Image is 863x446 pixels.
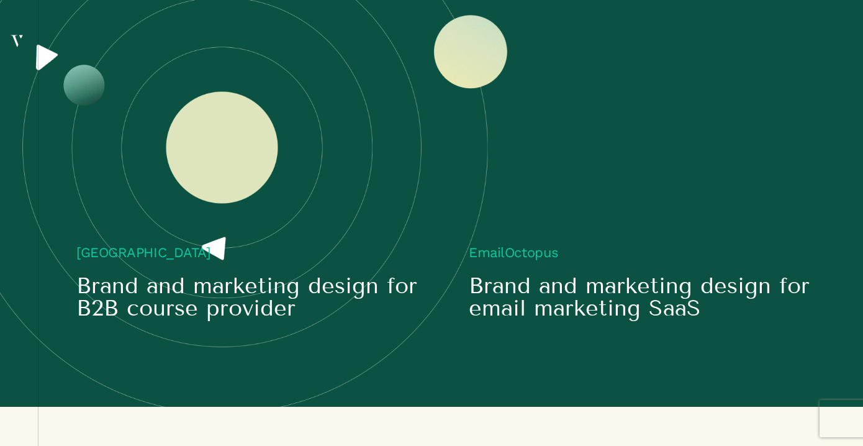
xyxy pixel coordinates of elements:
[469,275,824,319] h5: Brand and marketing design for email marketing SaaS
[76,246,431,260] h6: [GEOGRAPHIC_DATA]
[76,43,431,319] a: [GEOGRAPHIC_DATA] Brand and marketing design for B2B course provider
[469,43,824,319] a: EmailOctopus Brand and marketing design for email marketing SaaS
[76,275,431,319] h5: Brand and marketing design for B2B course provider
[469,246,824,260] h6: EmailOctopus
